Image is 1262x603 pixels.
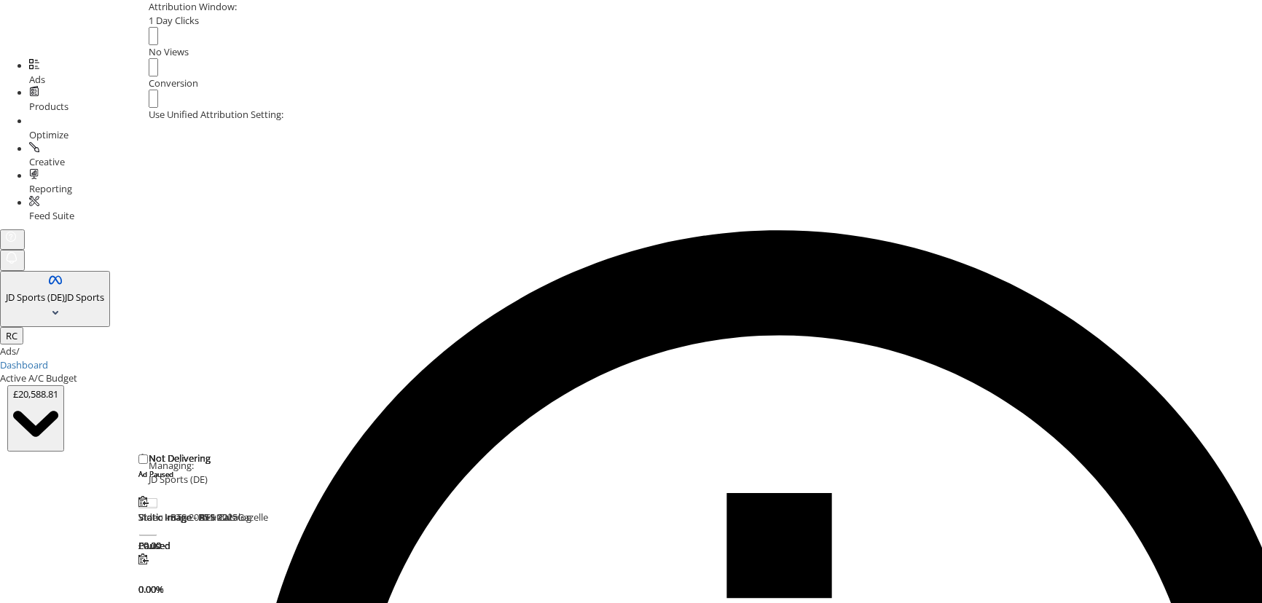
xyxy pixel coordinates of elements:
span: JD Sports (DE) [6,291,65,304]
span: Conversion [149,76,198,90]
span: No Views [149,45,189,58]
div: £20,588.81 [13,387,58,401]
span: / [16,344,20,358]
span: Feed Suite [29,209,74,222]
button: £20,588.81 [7,385,64,452]
span: Optimize [29,128,68,141]
span: RC [6,329,17,342]
label: Use Unified Attribution Setting: [149,108,283,122]
span: Ads [29,73,45,86]
span: 1 Day Clicks [149,14,199,27]
span: Products [29,100,68,113]
span: Creative [29,155,65,168]
span: Reporting [29,182,72,195]
span: JD Sports [65,291,104,304]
